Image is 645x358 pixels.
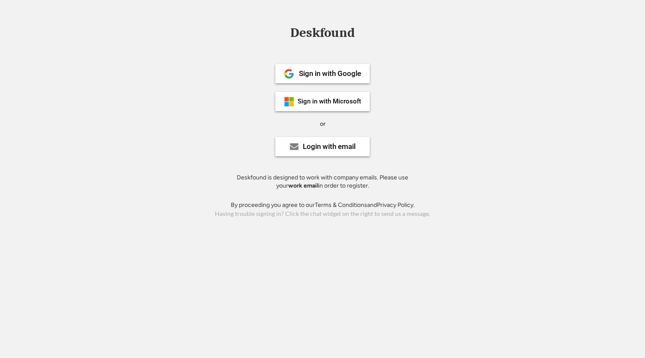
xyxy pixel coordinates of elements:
[315,201,367,209] a: Terms & Conditions
[231,201,415,209] div: By proceeding you agree to our and
[298,98,361,105] div: Sign in with Microsoft
[303,143,356,150] div: Login with email
[226,173,419,190] div: Deskfound is designed to work with company emails. Please use your in order to register.
[299,70,361,77] div: Sign in with Google
[377,201,415,209] a: Privacy Policy.
[320,120,326,128] div: or
[284,97,294,107] img: ms-symbollockup_mssymbol_19.png
[284,69,294,79] img: 1024px-Google__G__Logo.svg.png
[288,182,318,189] strong: work email
[286,26,359,39] div: Deskfound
